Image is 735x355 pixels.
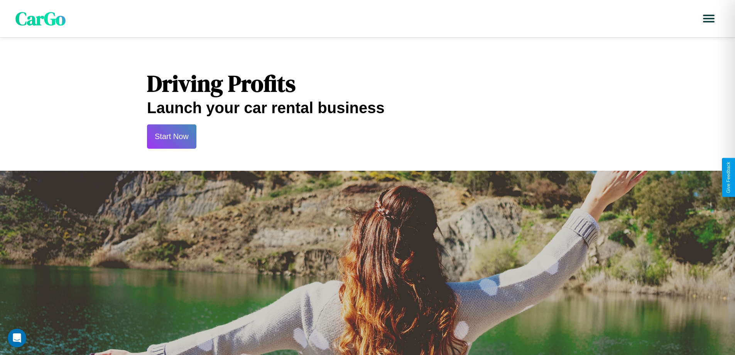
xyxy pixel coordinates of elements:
[147,68,588,99] h1: Driving Profits
[15,6,66,31] span: CarGo
[147,124,196,149] button: Start Now
[8,329,26,347] div: Open Intercom Messenger
[726,162,731,193] div: Give Feedback
[147,99,588,117] h2: Launch your car rental business
[698,8,720,29] button: Open menu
